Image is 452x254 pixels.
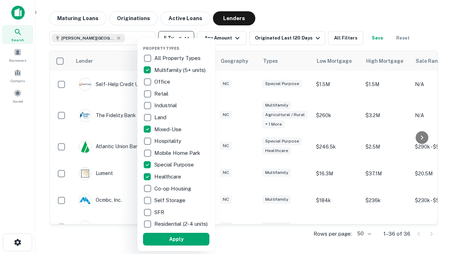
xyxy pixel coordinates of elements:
p: Hospitality [154,137,183,145]
p: Mixed-Use [154,125,183,134]
p: Residential (2-4 units) [154,220,209,228]
p: Mobile Home Park [154,149,202,157]
p: Multifamily (5+ units) [154,66,207,74]
p: Self Storage [154,196,187,205]
p: Land [154,113,168,122]
p: Retail [154,90,170,98]
p: All Property Types [154,54,202,62]
p: Healthcare [154,173,183,181]
iframe: Chat Widget [417,198,452,231]
p: SFR [154,208,166,217]
p: Office [154,78,172,86]
button: Apply [143,233,209,246]
p: Industrial [154,101,178,110]
span: Property Types [143,46,179,50]
p: Special Purpose [154,161,195,169]
p: Co-op Housing [154,185,192,193]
